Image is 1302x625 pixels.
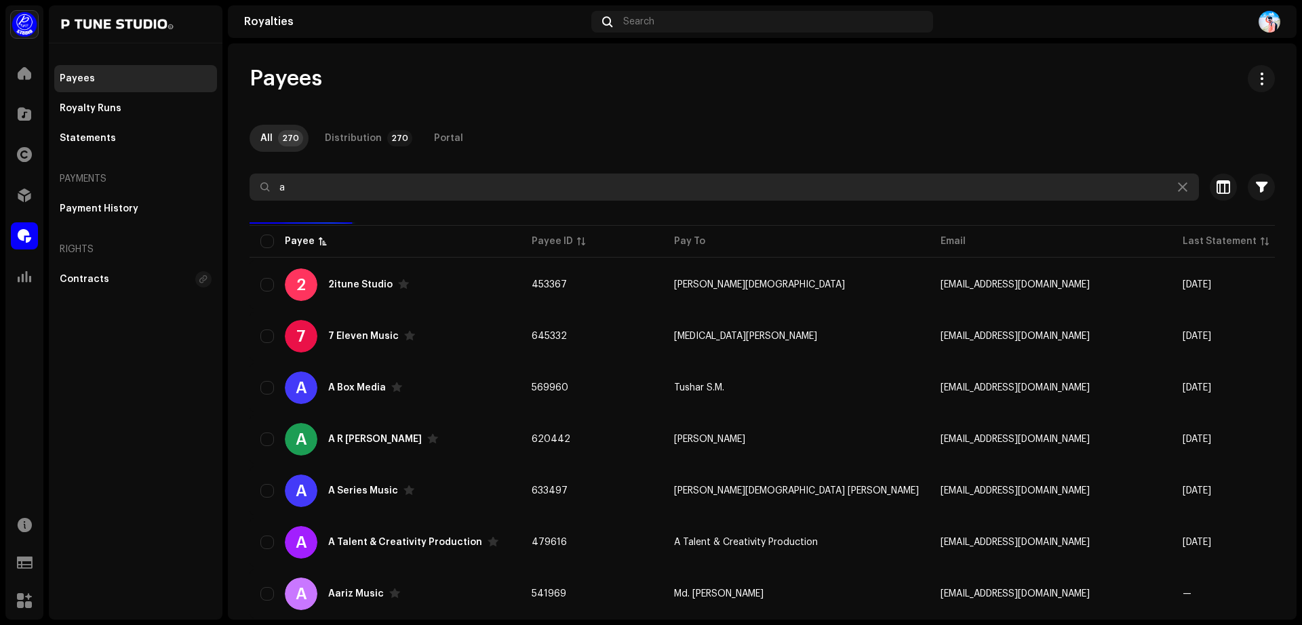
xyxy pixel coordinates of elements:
span: syedanasrinsmusic21@gmail.com [941,331,1090,341]
span: Sep 2025 [1183,538,1211,547]
input: Search [250,174,1199,201]
span: mithusardarce21@gmail.com [941,589,1090,599]
div: A [285,423,317,456]
div: Payee [285,235,315,248]
span: Sep 2025 [1183,486,1211,496]
div: Royalties [244,16,586,27]
span: 453367 [532,280,567,289]
span: A Talent & Creativity Production [674,538,818,547]
div: Portal [434,125,463,152]
span: arrana5530@gmail.com [941,435,1090,444]
div: Last Statement [1183,235,1257,248]
div: 7 Eleven Music [328,331,399,341]
re-m-nav-item: Statements [54,125,217,152]
span: skullproductionbd@gmail.com [941,383,1090,392]
div: A [285,371,317,404]
span: Tushar S.M. [674,383,724,392]
span: Shahanur Islam Sajib [674,486,919,496]
span: Rahim Abdur [674,435,745,444]
div: A Talent & Creativity Production [328,538,482,547]
div: A [285,578,317,610]
span: Sep 2025 [1183,435,1211,444]
div: Aariz Music [328,589,384,599]
div: A [285,526,317,559]
span: 620442 [532,435,570,444]
span: Sep 2025 [1183,383,1211,392]
span: 645332 [532,331,567,341]
re-a-nav-header: Payments [54,163,217,195]
span: s.mahfuzmamun@gmail.com [941,280,1090,289]
div: 2itune Studio [328,280,393,289]
span: — [1183,589,1191,599]
div: Payee ID [532,235,573,248]
div: All [260,125,273,152]
re-m-nav-item: Payment History [54,195,217,222]
div: Distribution [325,125,382,152]
div: Payment History [60,203,138,214]
span: Syeda Nasrin Aktar [674,331,817,341]
p-badge: 270 [278,130,303,146]
div: Royalty Runs [60,103,121,114]
span: titas.kazi@gmail.com [941,538,1090,547]
div: A Series Music [328,486,398,496]
span: 633497 [532,486,568,496]
span: Payees [250,65,322,92]
span: 569960 [532,383,568,392]
span: Search [623,16,654,27]
div: A Box Media [328,383,386,392]
re-m-nav-item: Contracts [54,266,217,293]
re-a-nav-header: Rights [54,233,217,266]
span: Mohammad Mahfuzul Islam [674,280,845,289]
span: 541969 [532,589,566,599]
img: e3beb259-b458-44ea-8989-03348e25a1e1 [1259,11,1280,33]
div: 2 [285,268,317,301]
span: 479616 [532,538,567,547]
img: a1dd4b00-069a-4dd5-89ed-38fbdf7e908f [11,11,38,38]
span: Sep 2025 [1183,280,1211,289]
re-m-nav-item: Payees [54,65,217,92]
span: Md. Romjan Ali [674,589,764,599]
div: A R Rana [328,435,422,444]
span: ahmedsajeebstudio@gmail.com [941,486,1090,496]
span: Sep 2025 [1183,331,1211,341]
p-badge: 270 [387,130,412,146]
re-m-nav-item: Royalty Runs [54,95,217,122]
div: Statements [60,133,116,144]
div: Payees [60,73,95,84]
div: A [285,475,317,507]
div: 7 [285,320,317,352]
div: Contracts [60,274,109,285]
